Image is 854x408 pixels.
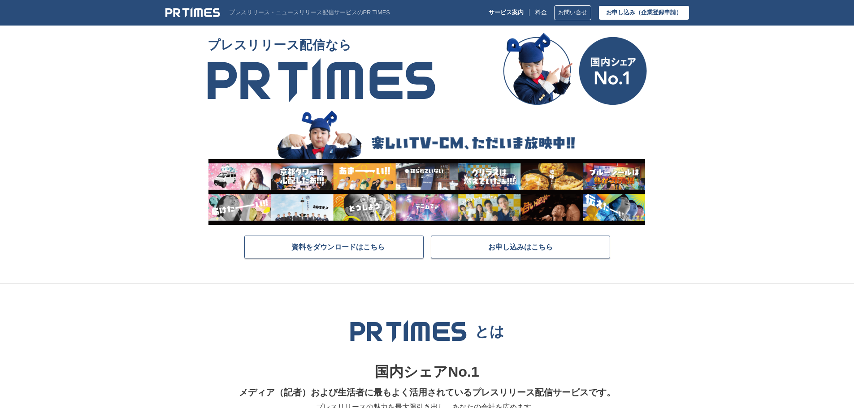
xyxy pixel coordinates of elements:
[503,33,647,105] img: 国内シェア No.1
[635,9,682,16] span: （企業登録申請）
[599,6,689,20] a: お申し込み（企業登録申請）
[554,5,591,20] a: お問い合せ
[213,383,642,401] p: メディア（記者）および生活者に最もよく活用されているプレスリリース配信サービスです。
[208,58,435,103] img: PR TIMES
[431,236,610,258] a: お申し込みはこちら
[489,9,524,16] p: サービス案内
[535,9,547,16] a: 料金
[350,320,467,343] img: PR TIMES
[208,109,645,225] img: 楽しいTV-CM、ただいま放映中!!
[229,9,390,16] p: プレスリリース・ニュースリリース配信サービスのPR TIMES
[208,33,435,58] span: プレスリリース配信なら
[244,236,424,258] a: 資料をダウンロードはこちら
[165,7,220,18] img: PR TIMES
[213,361,642,383] p: 国内シェアNo.1
[475,322,504,340] p: とは
[291,242,385,251] span: 資料をダウンロードはこちら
